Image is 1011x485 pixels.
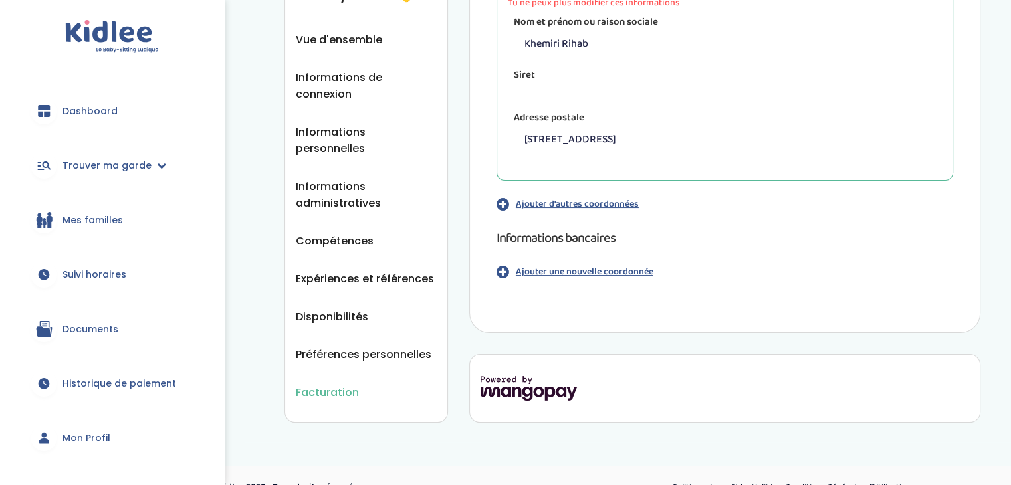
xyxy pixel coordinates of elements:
span: Mon Profil [62,431,110,445]
a: Mes familles [20,196,204,244]
p: Ajouter une nouvelle coordonnée [516,265,653,279]
p: Ajouter d'autres coordonnées [516,197,639,211]
span: Documents [62,322,118,336]
button: Compétences [296,233,374,249]
label: Siret [508,65,541,86]
a: Suivi horaires [20,250,204,298]
span: Mes familles [62,213,123,227]
a: Dashboard [20,87,204,135]
button: Informations administratives [296,178,437,211]
label: Nom et prénom ou raison sociale [508,12,664,33]
a: Documents [20,305,204,353]
a: Historique de paiement [20,359,204,407]
button: Informations de connexion [296,69,437,102]
label: Adresse postale [508,108,590,129]
button: Disponibilités [296,308,368,325]
span: Trouver ma garde [62,159,152,173]
h1: Informations bancaires [497,227,953,248]
button: Informations personnelles [296,124,437,157]
a: Mon Profil [20,414,204,462]
img: mangopay-logo [481,376,577,401]
img: logo.svg [65,20,159,54]
p: Khemiri Rihab [518,29,942,58]
button: Préférences personnelles [296,346,431,363]
span: Dashboard [62,104,118,118]
span: Historique de paiement [62,377,176,391]
a: Trouver ma garde [20,142,204,189]
button: Ajouter d'autres coordonnées [497,197,953,211]
span: Suivi horaires [62,268,126,282]
button: Facturation [296,384,359,401]
button: Vue d'ensemble [296,31,382,48]
p: [STREET_ADDRESS] [518,125,942,154]
button: Expériences et références [296,270,434,287]
button: Ajouter une nouvelle coordonnée [497,264,953,279]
